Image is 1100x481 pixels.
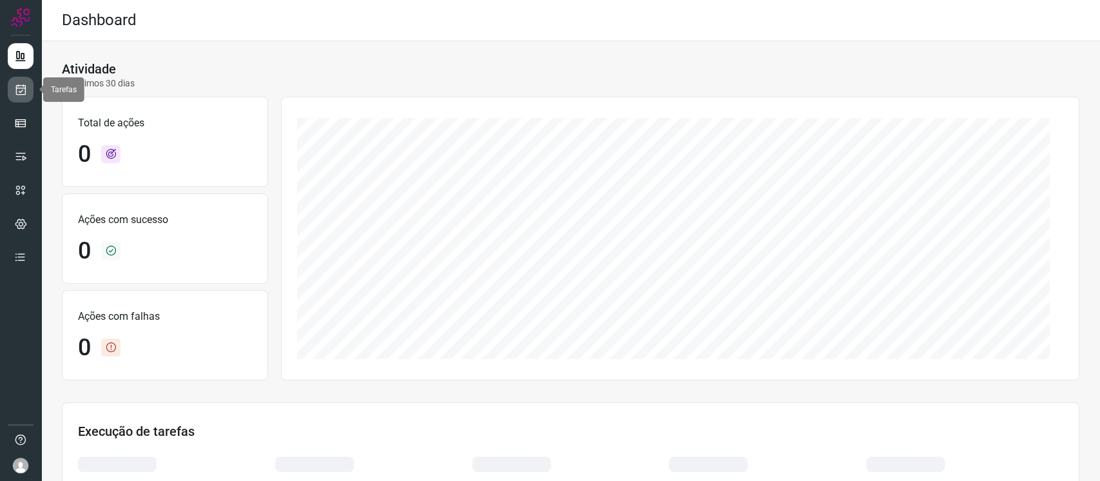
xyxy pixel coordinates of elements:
[78,141,91,168] h1: 0
[62,61,116,77] h3: Atividade
[11,8,30,27] img: Logo
[13,458,28,473] img: avatar-user-boy.jpg
[78,309,252,324] p: Ações com falhas
[78,212,252,228] p: Ações com sucesso
[78,237,91,265] h1: 0
[62,77,135,90] p: Últimos 30 dias
[78,334,91,362] h1: 0
[62,11,137,30] h2: Dashboard
[78,424,1063,439] h3: Execução de tarefas
[51,85,77,94] span: Tarefas
[78,115,252,131] p: Total de ações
